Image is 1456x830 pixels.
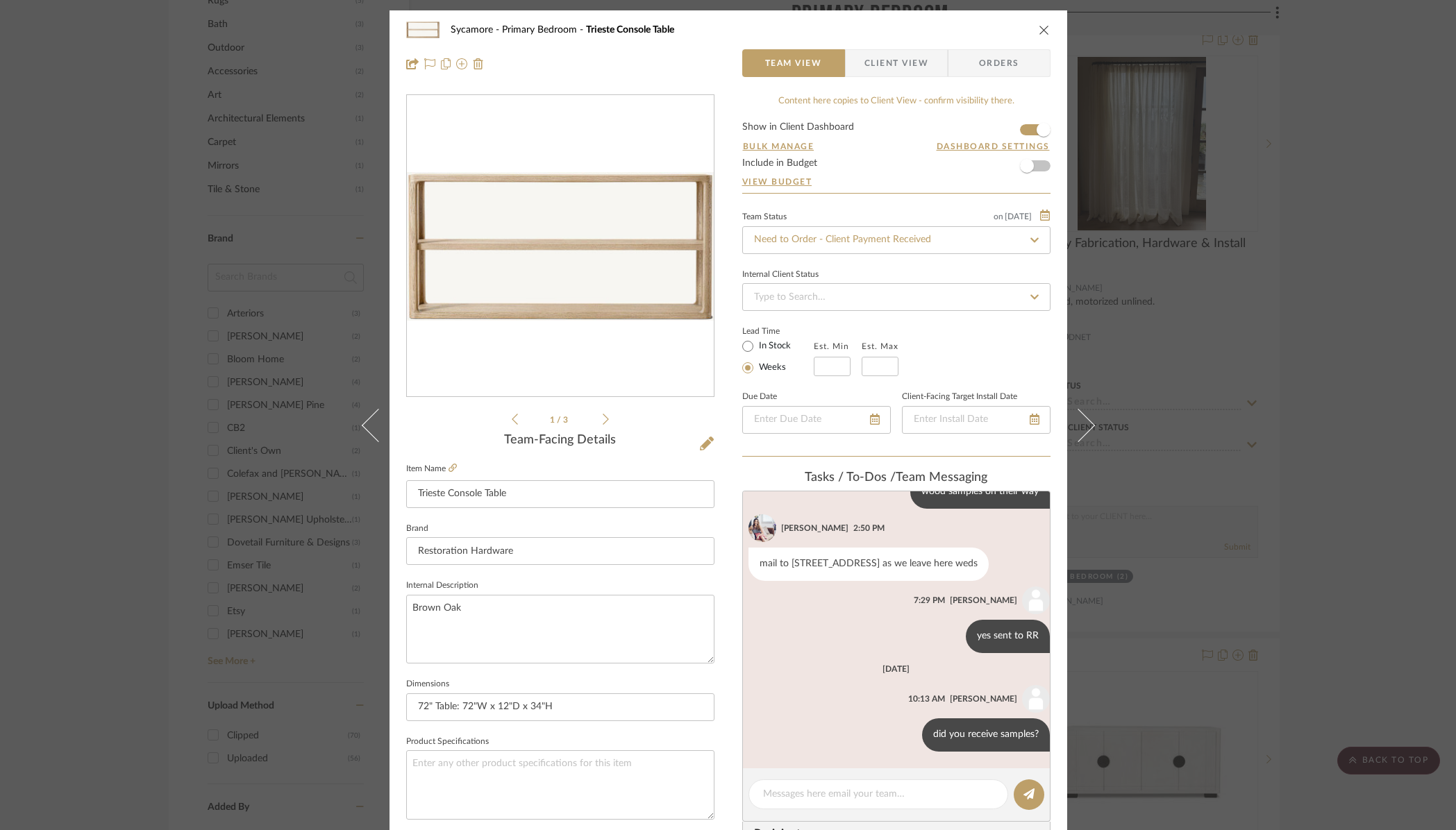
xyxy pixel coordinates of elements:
[550,416,557,424] span: 1
[1022,586,1050,614] img: user_avatar.png
[814,341,849,351] label: Est. Min
[781,522,848,534] div: [PERSON_NAME]
[406,463,457,475] label: Item Name
[742,214,787,221] div: Team Status
[742,271,819,278] div: Internal Client Status
[862,341,898,351] label: Est. Max
[406,433,714,448] div: Team-Facing Details
[994,212,1003,221] span: on
[882,664,910,674] div: [DATE]
[502,25,586,35] span: Primary Bedroom
[563,416,570,424] span: 3
[922,718,1050,752] div: did you receive samples?
[742,226,1051,254] input: Type to Search…
[473,58,484,69] img: Remove from project
[742,406,891,434] input: Enter Due Date
[1022,685,1050,713] img: user_avatar.png
[748,548,989,581] div: mail to [STREET_ADDRESS] as we leave here weds
[964,49,1035,77] span: Orders
[557,416,563,424] span: /
[902,393,1017,400] label: Client-Facing Target Install Date
[451,25,502,35] span: Sycamore
[406,525,428,532] label: Brand
[406,582,478,589] label: Internal Description
[742,94,1051,108] div: Content here copies to Client View - confirm visibility there.
[406,738,489,745] label: Product Specifications
[406,693,714,721] input: Enter the dimensions of this item
[914,594,945,607] div: 7:29 PM
[406,480,714,508] input: Enter Item Name
[902,406,1051,434] input: Enter Install Date
[586,25,674,35] span: Trieste Console Table
[742,140,815,153] button: Bulk Manage
[406,681,449,688] label: Dimensions
[406,16,440,44] img: 80bf8fa2-cccf-4dc0-9750-83c4c863b9a4_48x40.jpg
[908,693,945,705] div: 10:13 AM
[1038,24,1051,36] button: close
[742,176,1051,187] a: View Budget
[756,362,786,374] label: Weeks
[1003,212,1033,221] span: [DATE]
[966,620,1050,653] div: yes sent to RR
[765,49,822,77] span: Team View
[742,337,814,376] mat-radio-group: Select item type
[742,471,1051,486] div: team Messaging
[936,140,1051,153] button: Dashboard Settings
[910,475,1050,509] div: wood samples on their way
[805,471,896,484] span: Tasks / To-Dos /
[756,340,791,353] label: In Stock
[742,283,1051,311] input: Type to Search…
[950,693,1017,705] div: [PERSON_NAME]
[748,514,776,542] img: 443c1879-fc31-41c6-898d-8c8e9b8df45c.jpg
[407,96,714,396] div: 0
[407,172,714,321] img: 80bf8fa2-cccf-4dc0-9750-83c4c863b9a4_436x436.jpg
[742,325,814,337] label: Lead Time
[864,49,928,77] span: Client View
[742,393,777,400] label: Due Date
[950,594,1017,607] div: [PERSON_NAME]
[406,537,714,565] input: Enter Brand
[853,522,885,534] div: 2:50 PM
